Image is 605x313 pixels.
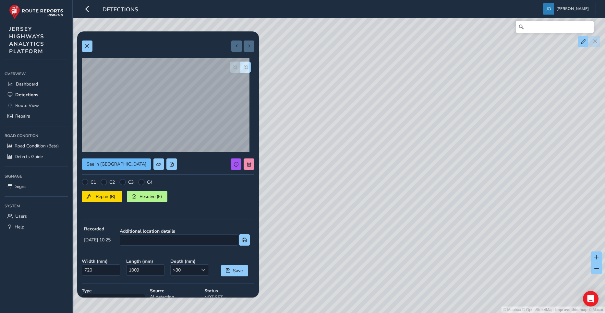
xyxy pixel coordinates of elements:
[126,258,166,264] strong: Length ( mm )
[93,193,117,200] span: Repair (R)
[82,294,134,305] span: Pothole
[171,265,198,275] span: >30
[543,3,554,15] img: diamond-layout
[120,228,250,234] strong: Additional location details
[556,3,589,15] span: [PERSON_NAME]
[82,288,145,294] strong: Type
[5,222,68,232] a: Help
[139,193,163,200] span: Resolve (F)
[5,171,68,181] div: Signage
[5,211,68,222] a: Users
[204,288,254,294] strong: Status
[147,179,152,185] label: C4
[15,92,38,98] span: Detections
[516,21,594,33] input: Search
[5,79,68,89] a: Dashboard
[148,285,202,307] div: AI detection
[15,102,39,109] span: Route View
[15,113,30,119] span: Repairs
[5,151,68,162] a: Defects Guide
[5,141,68,151] a: Road Condition (Beta)
[82,258,122,264] strong: Width ( mm )
[15,183,27,190] span: Signs
[9,5,63,19] img: rr logo
[84,226,111,232] strong: Recorded
[5,69,68,79] div: Overview
[5,201,68,211] div: System
[5,89,68,100] a: Detections
[204,294,254,301] p: NOT SET
[84,237,111,243] span: [DATE] 10:25
[87,161,146,167] span: See in [GEOGRAPHIC_DATA]
[82,191,122,202] button: Repair (R)
[5,131,68,141] div: Road Condition
[16,81,38,87] span: Dashboard
[9,25,44,55] span: JERSEY HIGHWAYS ANALYTICS PLATFORM
[91,179,96,185] label: C1
[127,191,167,202] button: Resolve (F)
[128,179,134,185] label: C3
[15,224,24,230] span: Help
[233,268,243,274] span: Save
[221,265,248,276] button: Save
[150,288,200,294] strong: Source
[5,111,68,122] a: Repairs
[5,100,68,111] a: Route View
[15,154,43,160] span: Defects Guide
[170,258,210,264] strong: Depth ( mm )
[134,294,145,305] div: Select a type
[15,213,27,219] span: Users
[543,3,591,15] button: [PERSON_NAME]
[15,143,59,149] span: Road Condition (Beta)
[82,158,151,170] button: See in Route View
[5,181,68,192] a: Signs
[103,6,138,15] span: Detections
[583,291,599,307] div: Open Intercom Messenger
[109,179,115,185] label: C2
